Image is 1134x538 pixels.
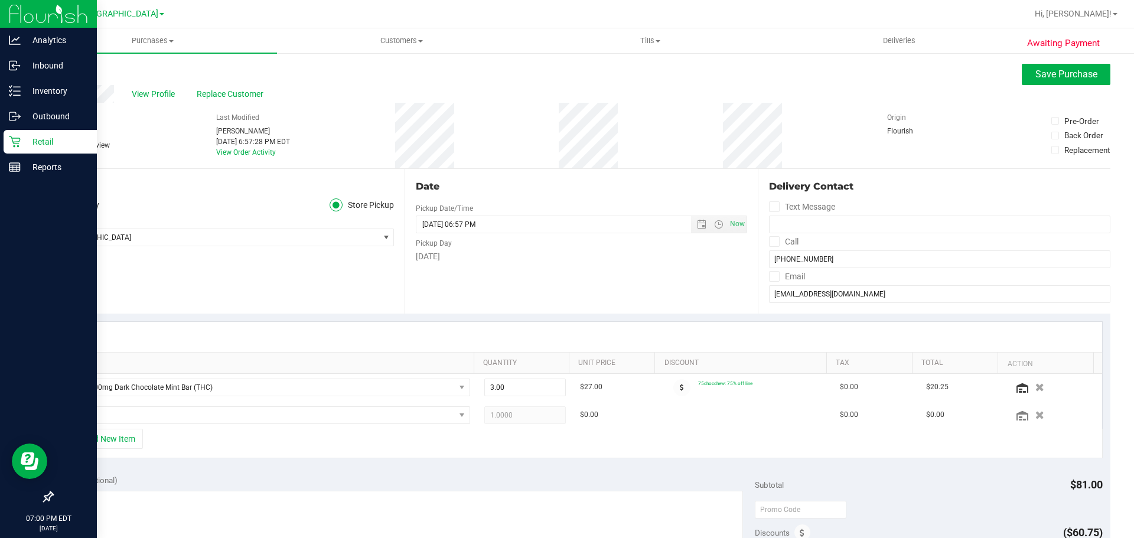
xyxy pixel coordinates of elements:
span: $0.00 [580,409,598,420]
a: Total [921,358,993,368]
a: Customers [277,28,526,53]
th: Action [998,353,1093,374]
a: Tills [526,28,774,53]
div: Date [416,180,747,194]
div: [DATE] [416,250,747,263]
a: View Order Activity [216,148,276,156]
span: Open the time view [708,220,728,229]
label: Pickup Day [416,238,452,249]
span: HT 100mg Dark Chocolate Mint Bar (THC) [69,379,455,396]
label: Origin [887,112,906,123]
div: Pre-Order [1064,115,1099,127]
span: $0.00 [840,409,858,420]
span: Replace Customer [197,88,268,100]
a: Purchases [28,28,277,53]
span: Set Current date [727,216,747,233]
a: Deliveries [775,28,1024,53]
a: Unit Price [578,358,650,368]
span: NO DATA FOUND [68,406,470,424]
a: Discount [664,358,822,368]
div: Delivery Contact [769,180,1110,194]
p: Reports [21,160,92,174]
a: Quantity [483,358,565,368]
inline-svg: Outbound [9,110,21,122]
span: select [379,229,393,246]
div: Flourish [887,126,946,136]
label: Last Modified [216,112,259,123]
span: [GEOGRAPHIC_DATA] [77,9,158,19]
span: $81.00 [1070,478,1103,491]
label: Pickup Date/Time [416,203,473,214]
inline-svg: Analytics [9,34,21,46]
input: Promo Code [755,501,846,519]
span: Purchases [28,35,277,46]
p: Outbound [21,109,92,123]
div: Replacement [1064,144,1110,156]
iframe: Resource center [12,444,47,479]
span: Save Purchase [1035,69,1097,80]
span: Open the date view [691,220,711,229]
span: Tills [526,35,774,46]
span: [GEOGRAPHIC_DATA] [53,229,379,246]
p: Inbound [21,58,92,73]
div: Back Order [1064,129,1103,141]
p: Analytics [21,33,92,47]
span: $20.25 [926,382,949,393]
span: 75chocchew: 75% off line [698,380,752,386]
label: Call [769,233,799,250]
inline-svg: Inbound [9,60,21,71]
span: Subtotal [755,480,784,490]
a: Tax [836,358,908,368]
span: Hi, [PERSON_NAME]! [1035,9,1112,18]
div: [DATE] 6:57:28 PM EDT [216,136,290,147]
inline-svg: Reports [9,161,21,173]
p: 07:00 PM EDT [5,513,92,524]
inline-svg: Inventory [9,85,21,97]
a: SKU [70,358,470,368]
label: Email [769,268,805,285]
p: [DATE] [5,524,92,533]
span: $0.00 [840,382,858,393]
input: 3.00 [485,379,566,396]
span: View Profile [132,88,179,100]
div: [PERSON_NAME] [216,126,290,136]
span: Awaiting Payment [1027,37,1100,50]
p: Inventory [21,84,92,98]
span: Customers [278,35,525,46]
label: Store Pickup [330,198,395,212]
button: + Add New Item [70,429,143,449]
inline-svg: Retail [9,136,21,148]
div: Location [52,180,394,194]
span: NO DATA FOUND [68,379,470,396]
button: Save Purchase [1022,64,1110,85]
input: Format: (999) 999-9999 [769,250,1110,268]
span: $27.00 [580,382,602,393]
span: $0.00 [926,409,944,420]
input: Format: (999) 999-9999 [769,216,1110,233]
label: Text Message [769,198,835,216]
span: Deliveries [867,35,931,46]
p: Retail [21,135,92,149]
